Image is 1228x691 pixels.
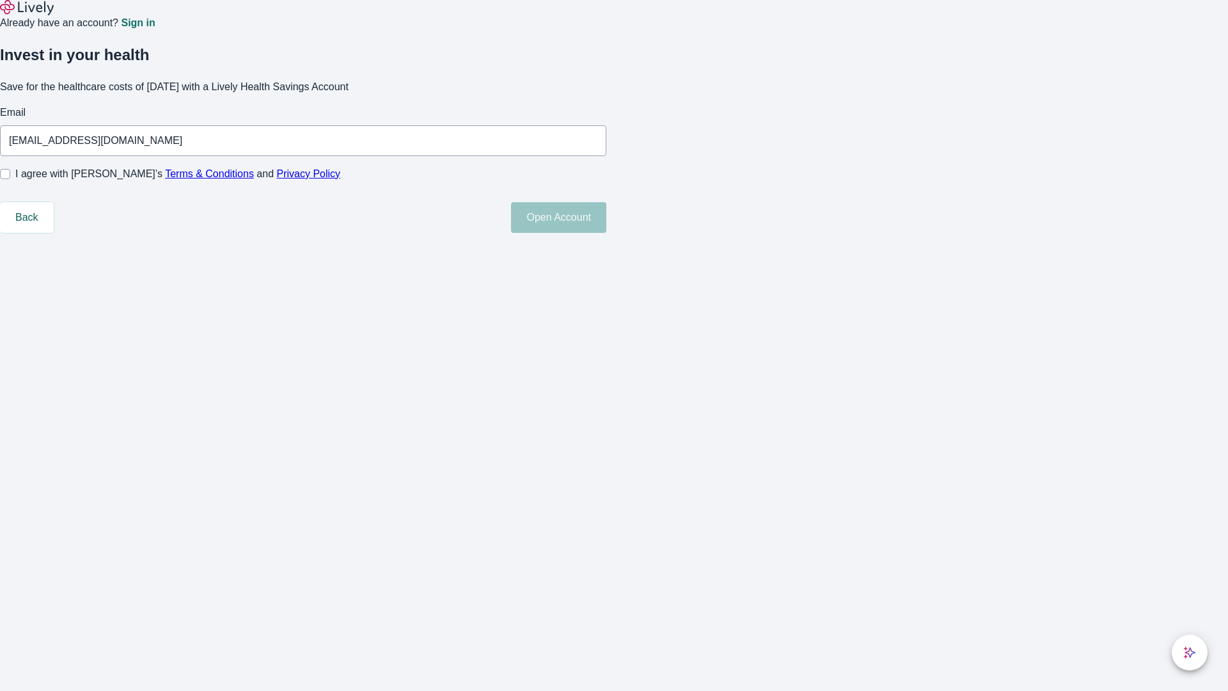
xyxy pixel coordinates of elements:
span: I agree with [PERSON_NAME]’s and [15,166,340,182]
button: chat [1172,635,1208,671]
a: Sign in [121,18,155,28]
a: Privacy Policy [277,168,341,179]
a: Terms & Conditions [165,168,254,179]
svg: Lively AI Assistant [1183,646,1196,659]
